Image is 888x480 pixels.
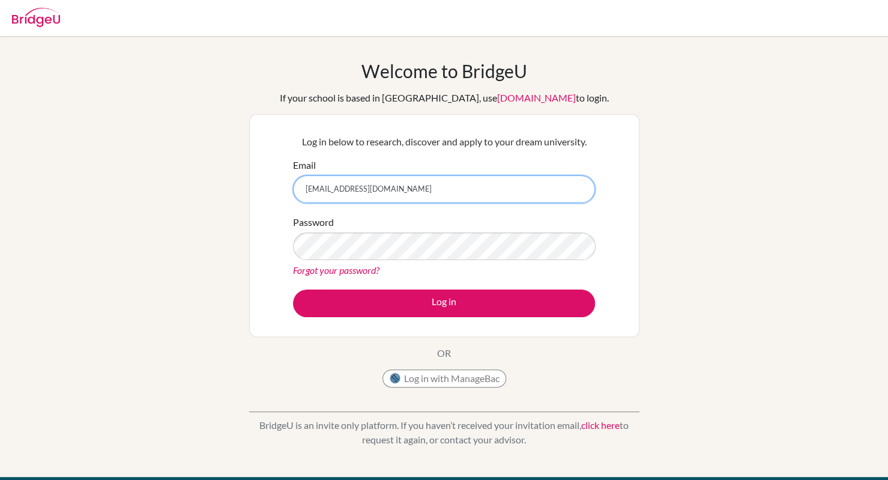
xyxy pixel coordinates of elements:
[280,91,609,105] div: If your school is based in [GEOGRAPHIC_DATA], use to login.
[437,346,451,360] p: OR
[293,290,595,317] button: Log in
[293,215,334,229] label: Password
[293,135,595,149] p: Log in below to research, discover and apply to your dream university.
[12,8,60,27] img: Bridge-U
[382,369,506,387] button: Log in with ManageBac
[497,92,576,103] a: [DOMAIN_NAME]
[361,60,527,82] h1: Welcome to BridgeU
[249,418,639,447] p: BridgeU is an invite only platform. If you haven’t received your invitation email, to request it ...
[293,158,316,172] label: Email
[581,419,620,431] a: click here
[293,264,379,276] a: Forgot your password?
